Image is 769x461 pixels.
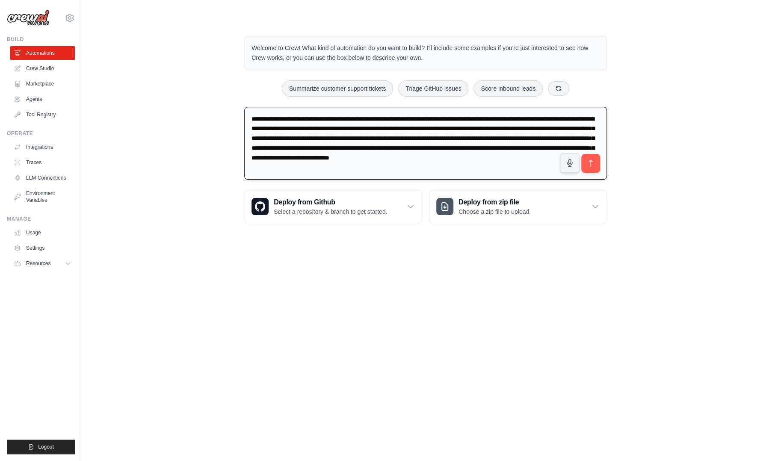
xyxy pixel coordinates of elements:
h3: Deploy from zip file [458,197,531,207]
a: Environment Variables [10,186,75,207]
img: Logo [7,10,50,26]
a: Automations [10,46,75,60]
a: Usage [10,226,75,239]
button: Score inbound leads [473,80,543,97]
a: LLM Connections [10,171,75,185]
h3: Deploy from Github [274,197,387,207]
a: Agents [10,92,75,106]
a: Integrations [10,140,75,154]
div: Operate [7,130,75,137]
button: Summarize customer support tickets [282,80,393,97]
a: Settings [10,241,75,255]
div: Build [7,36,75,43]
div: Manage [7,216,75,222]
button: Logout [7,440,75,454]
a: Tool Registry [10,108,75,121]
span: Logout [38,443,54,450]
iframe: Chat Widget [726,420,769,461]
p: Choose a zip file to upload. [458,207,531,216]
button: Triage GitHub issues [398,80,468,97]
p: Welcome to Crew! What kind of automation do you want to build? I'll include some examples if you'... [251,43,600,63]
a: Crew Studio [10,62,75,75]
p: Select a repository & branch to get started. [274,207,387,216]
span: Resources [26,260,50,267]
a: Marketplace [10,77,75,91]
div: Chat-Widget [726,420,769,461]
a: Traces [10,156,75,169]
button: Resources [10,257,75,270]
